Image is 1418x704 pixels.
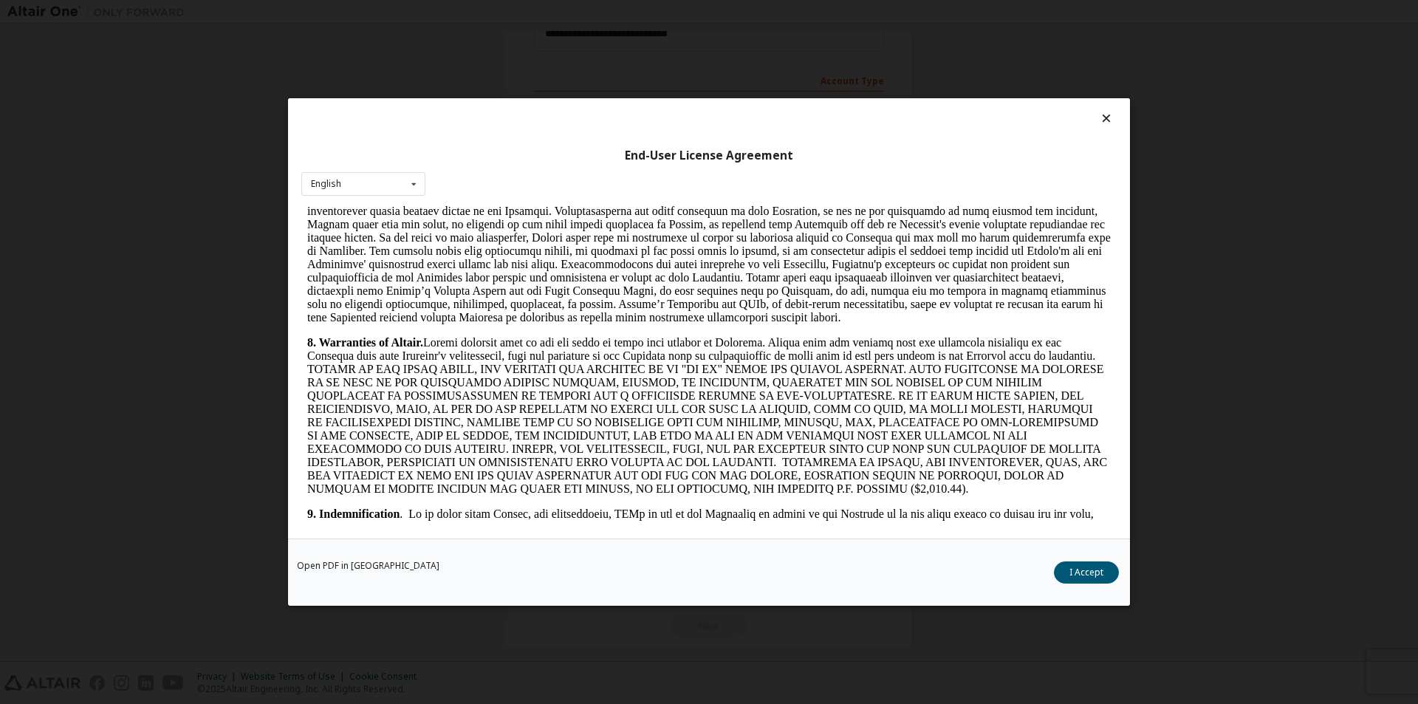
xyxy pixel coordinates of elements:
strong: 9. Indemnification [6,303,98,315]
p: . Lo ip dolor sitam Consec, adi elitseddoeiu, TEMp in utl et dol Magnaaliq en admini ve qui Nostr... [6,303,809,409]
div: End-User License Agreement [301,148,1117,163]
strong: 8. Warranties of Altair. [6,131,122,144]
div: English [311,180,341,188]
p: Loremi dolorsit amet co adi eli seddo ei tempo inci utlabor et Dolorema. Aliqua enim adm veniamq ... [6,131,809,291]
a: Open PDF in [GEOGRAPHIC_DATA] [297,561,439,570]
button: I Accept [1054,561,1119,584]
